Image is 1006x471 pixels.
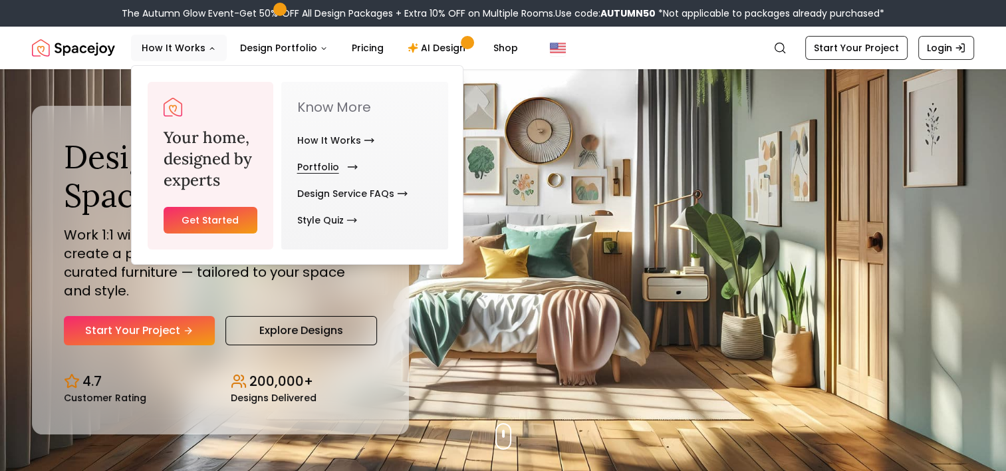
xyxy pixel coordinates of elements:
p: Know More [297,98,432,116]
a: Style Quiz [297,207,357,234]
a: How It Works [297,127,374,154]
p: 4.7 [82,372,102,391]
div: The Autumn Glow Event-Get 50% OFF All Design Packages + Extra 10% OFF on Multiple Rooms. [122,7,884,20]
a: Explore Designs [225,316,377,345]
span: Use code: [555,7,656,20]
img: Spacejoy Logo [164,98,182,116]
div: Design stats [64,361,377,402]
h3: Your home, designed by experts [164,127,257,191]
span: *Not applicable to packages already purchased* [656,7,884,20]
a: Start Your Project [64,316,215,345]
small: Designs Delivered [231,393,316,402]
a: Login [918,36,974,60]
small: Customer Rating [64,393,146,402]
nav: Global [32,27,974,69]
a: Design Service FAQs [297,180,408,207]
img: Spacejoy Logo [32,35,115,61]
h1: Design Your Dream Space Online [64,138,377,214]
a: Portfolio [297,154,352,180]
p: Work 1:1 with expert interior designers to create a personalized design, complete with curated fu... [64,226,377,300]
div: How It Works [132,66,464,265]
a: AI Design [397,35,480,61]
a: Start Your Project [805,36,908,60]
a: Spacejoy [32,35,115,61]
a: Get Started [164,207,257,234]
p: 200,000+ [249,372,313,391]
a: Pricing [341,35,394,61]
button: Design Portfolio [229,35,338,61]
a: Spacejoy [164,98,182,116]
img: United States [550,40,566,56]
nav: Main [131,35,529,61]
b: AUTUMN50 [600,7,656,20]
button: How It Works [131,35,227,61]
a: Shop [483,35,529,61]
